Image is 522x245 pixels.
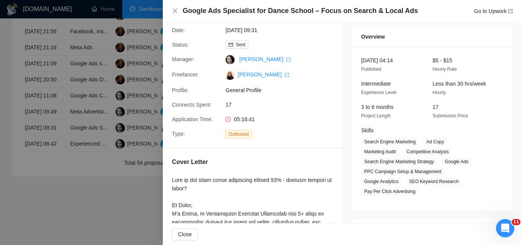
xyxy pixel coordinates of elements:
[361,32,385,41] span: Overview
[361,113,391,118] span: Project Length
[178,230,192,239] span: Close
[361,104,394,110] span: 3 to 6 months
[225,71,235,80] img: c1K5ptweZl6YrVIjrIChW79mYPZANDq7mktv_YlDUm5LZM7ydldmiM_w8TlHfhafsp
[183,6,418,16] h4: Google Ads Specialist for Dance School – Focus on Search & Local Ads
[172,8,178,14] button: Close
[172,116,213,122] span: Application Time:
[172,157,208,167] h5: Cover Letter
[433,81,486,87] span: Less than 30 hrs/week
[423,138,447,146] span: Ad Copy
[496,219,514,237] iframe: Intercom live chat
[433,67,457,72] span: Hourly Rate
[442,157,472,166] span: Google Ads
[512,219,520,225] span: 11
[172,131,185,137] span: Type:
[361,57,393,63] span: [DATE] 04:14
[225,130,252,138] span: Outbound
[172,102,212,108] span: Connects Spent:
[361,157,437,166] span: Search Engine Marketing Strategy
[406,177,462,186] span: SEO Keyword Research
[172,71,199,78] span: Freelancer:
[361,177,401,186] span: Google Analytics
[361,138,419,146] span: Search Engine Marketing
[404,148,452,156] span: Competitive Analysis
[236,42,245,47] span: Sent
[474,8,513,14] a: Go to Upworkexport
[361,187,418,196] span: Pay Per Click Advertising
[229,42,233,47] span: mail
[172,228,198,240] button: Close
[234,116,255,122] span: 05:16:41
[433,90,446,95] span: Hourly
[361,90,396,95] span: Experience Level
[239,56,291,62] a: [PERSON_NAME] export
[433,113,468,118] span: Submission Price
[433,57,452,63] span: $5 - $15
[225,101,340,109] span: 17
[433,104,439,110] span: 17
[225,117,231,122] span: clock-circle
[361,127,374,133] span: Skills
[361,67,381,72] span: Published
[361,148,399,156] span: Marketing Audit
[361,81,391,87] span: Intermediate
[172,87,189,93] span: Profile:
[285,73,289,77] span: export
[225,86,340,94] span: General Profile
[225,26,340,34] span: [DATE] 09:31
[361,167,444,176] span: PPC Campaign Setup & Management
[172,8,178,14] span: close
[286,57,291,62] span: export
[508,9,513,13] span: export
[238,71,289,78] a: [PERSON_NAME] export
[361,218,503,239] div: Client Details
[172,27,185,33] span: Date:
[172,56,195,62] span: Manager:
[172,42,189,48] span: Status:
